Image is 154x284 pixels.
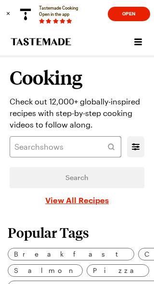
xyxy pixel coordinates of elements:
a: To Tastemade Home Page [10,38,72,46]
a: Pizza [87,264,149,277]
button: Mobile filters [129,141,142,153]
span: Salmon [14,265,77,276]
img: App logo [16,5,35,24]
span: Tastemade Cooking [39,5,78,11]
h2: Popular Tags [8,225,89,240]
button: Open [112,7,146,21]
div: Close banner [4,9,13,18]
div: Rating:5 stars [39,18,74,24]
span: Open in the app [39,12,69,17]
h1: Cooking [10,67,144,88]
a: Salmon [8,264,83,277]
p: Check out 12,000+ globally-inspired recipes with step-by-step cooking videos to follow along. [10,96,144,130]
span: Breakfast [14,249,128,259]
span: Pizza [93,265,143,276]
a: Breakfast [8,248,134,260]
button: Open menu [132,36,144,48]
a: View All Recipes [45,194,109,206]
